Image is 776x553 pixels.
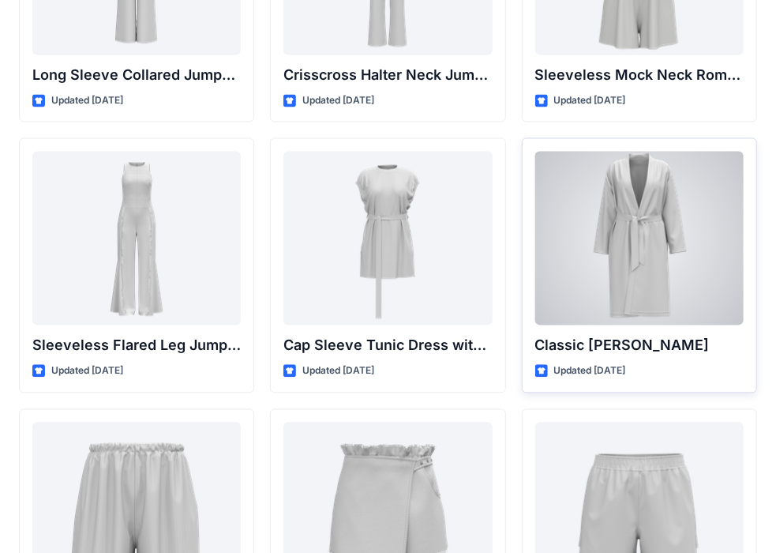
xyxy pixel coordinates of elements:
[302,93,374,110] p: Updated [DATE]
[283,65,492,87] p: Crisscross Halter Neck Jumpsuit
[283,335,492,357] p: Cap Sleeve Tunic Dress with Belt
[554,93,626,110] p: Updated [DATE]
[51,93,123,110] p: Updated [DATE]
[535,335,744,357] p: Classic [PERSON_NAME]
[535,65,744,87] p: Sleeveless Mock Neck Romper with Drawstring Waist
[283,152,492,325] a: Cap Sleeve Tunic Dress with Belt
[32,65,241,87] p: Long Sleeve Collared Jumpsuit with Belt
[302,363,374,380] p: Updated [DATE]
[554,363,626,380] p: Updated [DATE]
[32,335,241,357] p: Sleeveless Flared Leg Jumpsuit
[32,152,241,325] a: Sleeveless Flared Leg Jumpsuit
[535,152,744,325] a: Classic Terry Robe
[51,363,123,380] p: Updated [DATE]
